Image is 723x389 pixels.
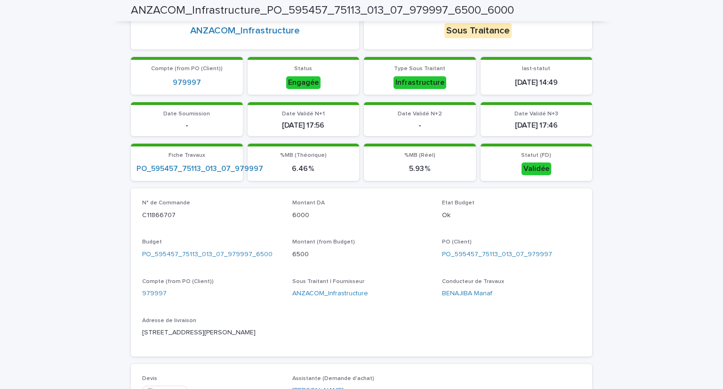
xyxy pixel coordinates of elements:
[142,289,167,299] a: 979997
[142,211,281,220] p: C11866707
[142,250,273,259] a: PO_595457_75113_013_07_979997_6500
[522,66,550,72] span: last-statut
[521,153,551,158] span: Statut (FD)
[282,111,325,117] span: Date Validé N+1
[442,279,504,284] span: Conducteur de Travaux
[442,239,472,245] span: PO (Client)
[151,66,223,72] span: Compte (from PO (Client))
[442,250,552,259] a: PO_595457_75113_013_07_979997
[442,200,474,206] span: Etat Budget
[292,200,325,206] span: Montant DA
[394,76,446,89] div: Infrastructure
[404,153,435,158] span: %MB (Réel)
[131,4,514,17] h2: ANZACOM_Infrastructure_PO_595457_75113_013_07_979997_6500_6000
[142,279,214,284] span: Compte (from PO (Client))
[173,78,201,87] a: 979997
[514,111,558,117] span: Date Validé N+3
[370,121,470,130] p: -
[292,239,355,245] span: Montant (from Budget)
[398,111,442,117] span: Date Validé N+2
[137,164,263,173] a: PO_595457_75113_013_07_979997
[370,164,470,173] p: 5.93 %
[142,318,196,324] span: Adresse de livraison
[142,376,157,381] span: Devis
[190,25,300,36] a: ANZACOM_Infrastructure
[292,279,364,284] span: Sous Traitant | Fournisseur
[522,162,551,175] div: Validée
[253,164,354,173] p: 6.46 %
[163,111,210,117] span: Date Soumission
[394,66,445,72] span: Type Sous Traitant
[486,78,587,87] p: [DATE] 14:49
[294,66,312,72] span: Status
[142,328,281,338] p: [STREET_ADDRESS][PERSON_NAME]
[292,250,431,259] p: 6500
[169,153,205,158] span: Fiche Travaux
[292,376,374,381] span: Assistante (Demande d'achat)
[292,289,368,299] a: ANZACOM_Infrastructure
[280,153,327,158] span: %MB (Théorique)
[442,211,581,220] p: Ok
[142,239,162,245] span: Budget
[142,200,190,206] span: N° de Commande
[444,23,512,38] div: Sous Traitance
[137,121,237,130] p: -
[253,121,354,130] p: [DATE] 17:56
[292,211,431,220] p: 6000
[286,76,321,89] div: Engagée
[486,121,587,130] p: [DATE] 17:46
[442,289,492,299] a: BENAJIBA Manaf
